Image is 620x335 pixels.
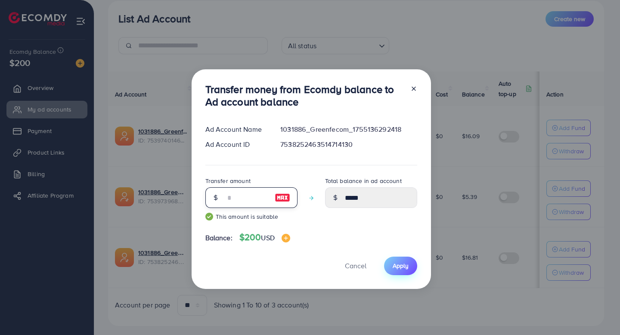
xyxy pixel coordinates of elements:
[205,213,213,220] img: guide
[282,234,290,242] img: image
[275,192,290,203] img: image
[261,233,274,242] span: USD
[273,140,424,149] div: 7538252463514714130
[205,83,403,108] h3: Transfer money from Ecomdy balance to Ad account balance
[239,232,290,243] h4: $200
[393,261,409,270] span: Apply
[205,212,298,221] small: This amount is suitable
[205,177,251,185] label: Transfer amount
[583,296,614,329] iframe: Chat
[205,233,232,243] span: Balance:
[198,140,274,149] div: Ad Account ID
[384,257,417,275] button: Apply
[334,257,377,275] button: Cancel
[325,177,402,185] label: Total balance in ad account
[198,124,274,134] div: Ad Account Name
[273,124,424,134] div: 1031886_Greenfecom_1755136292418
[345,261,366,270] span: Cancel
